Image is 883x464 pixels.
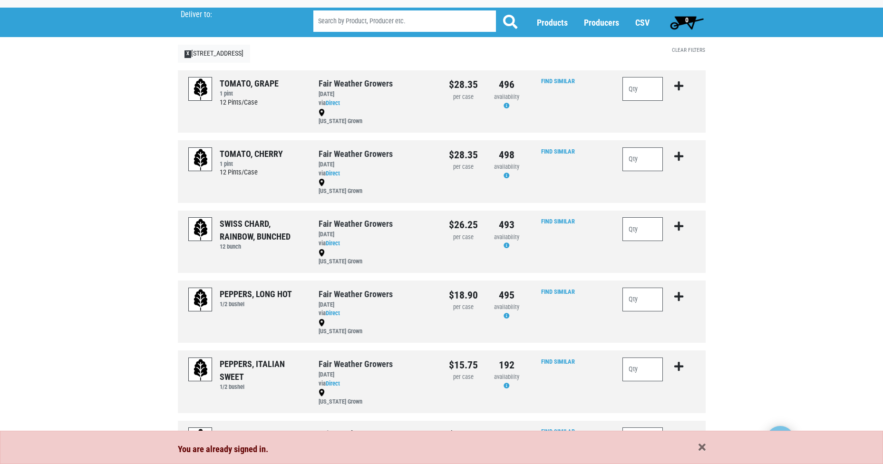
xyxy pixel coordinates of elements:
[220,90,279,97] h6: 1 pint
[622,77,663,101] input: Qty
[319,109,325,116] img: map_marker-0e94453035b3232a4d21701695807de9.png
[319,249,325,257] img: map_marker-0e94453035b3232a4d21701695807de9.png
[666,13,708,32] a: 0
[584,18,619,28] a: Producers
[449,147,478,163] div: $28.35
[541,288,575,295] a: Find Similar
[492,147,521,163] div: 498
[449,163,478,172] div: per case
[181,10,289,19] p: Deliver to:
[220,383,304,390] h6: 1/2 bushel
[449,373,478,382] div: per case
[319,78,393,88] a: Fair Weather Growers
[178,443,706,456] div: You are already signed in.
[326,380,340,387] a: Direct
[181,8,296,19] span: Market 32, Torrington #156, 156
[220,358,304,383] div: PEPPERS, ITALIAN SWEET
[319,389,325,396] img: map_marker-0e94453035b3232a4d21701695807de9.png
[449,217,478,232] div: $26.25
[541,77,575,85] a: Find Similar
[178,45,251,63] a: X[STREET_ADDRESS]
[189,77,213,101] img: placeholder-variety-43d6402dacf2d531de610a020419775a.svg
[319,309,435,318] div: via
[635,18,650,28] a: CSV
[319,90,435,99] div: [DATE]
[622,358,663,381] input: Qty
[220,168,258,176] span: 12 Pints/Case
[319,289,393,299] a: Fair Weather Growers
[622,147,663,171] input: Qty
[319,429,393,439] a: Fair Weather Growers
[319,230,435,239] div: [DATE]
[492,427,521,443] div: 493
[494,373,519,380] span: availability
[313,10,496,32] input: Search by Product, Producer etc.
[220,77,279,90] div: TOMATO, GRAPE
[494,163,519,170] span: availability
[184,50,192,58] span: X
[449,233,478,242] div: per case
[622,427,663,451] input: Qty
[319,248,435,266] div: [US_STATE] Grown
[492,288,521,303] div: 495
[220,288,292,300] div: PEPPERS, LONG HOT
[622,288,663,311] input: Qty
[189,148,213,172] img: placeholder-variety-43d6402dacf2d531de610a020419775a.svg
[449,77,478,92] div: $28.35
[220,427,301,440] div: PEPPERS, CHERRY HOT
[449,93,478,102] div: per case
[220,300,292,308] h6: 1/2 bushel
[449,358,478,373] div: $15.75
[492,358,521,373] div: 192
[494,233,519,241] span: availability
[541,358,575,365] a: Find Similar
[541,428,575,435] a: Find Similar
[492,217,521,232] div: 493
[492,77,521,92] div: 496
[319,318,435,336] div: [US_STATE] Grown
[189,428,213,452] img: placeholder-variety-43d6402dacf2d531de610a020419775a.svg
[672,47,705,53] a: Clear Filters
[541,218,575,225] a: Find Similar
[319,300,435,309] div: [DATE]
[189,218,213,242] img: placeholder-variety-43d6402dacf2d531de610a020419775a.svg
[326,99,340,106] a: Direct
[220,243,304,250] h6: 12 bunch
[319,388,435,406] div: [US_STATE] Grown
[537,18,568,28] a: Products
[326,170,340,177] a: Direct
[220,217,304,243] div: SWISS CHARD, RAINBOW, BUNCHED
[319,379,435,388] div: via
[319,359,393,369] a: Fair Weather Growers
[622,217,663,241] input: Qty
[220,147,283,160] div: TOMATO, CHERRY
[319,108,435,126] div: [US_STATE] Grown
[449,303,478,312] div: per case
[541,148,575,155] a: Find Similar
[319,149,393,159] a: Fair Weather Growers
[319,178,435,196] div: [US_STATE] Grown
[220,160,283,167] h6: 1 pint
[449,427,478,443] div: $18.90
[189,358,213,382] img: placeholder-variety-43d6402dacf2d531de610a020419775a.svg
[326,240,340,247] a: Direct
[319,219,393,229] a: Fair Weather Growers
[319,239,435,248] div: via
[319,319,325,327] img: map_marker-0e94453035b3232a4d21701695807de9.png
[449,288,478,303] div: $18.90
[494,303,519,310] span: availability
[326,309,340,317] a: Direct
[319,169,435,178] div: via
[189,288,213,312] img: placeholder-variety-43d6402dacf2d531de610a020419775a.svg
[220,98,258,106] span: 12 Pints/Case
[319,160,435,169] div: [DATE]
[685,16,689,24] span: 0
[494,93,519,100] span: availability
[319,179,325,186] img: map_marker-0e94453035b3232a4d21701695807de9.png
[319,99,435,108] div: via
[319,370,435,379] div: [DATE]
